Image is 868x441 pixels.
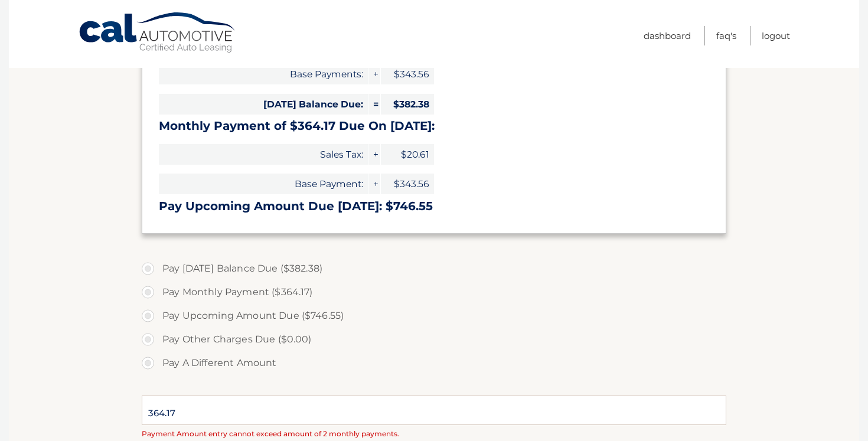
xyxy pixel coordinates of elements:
label: Pay Monthly Payment ($364.17) [142,280,726,304]
span: Payment Amount entry cannot exceed amount of 2 monthly payments. [142,429,399,438]
h3: Monthly Payment of $364.17 Due On [DATE]: [159,119,709,133]
span: + [368,174,380,194]
label: Pay Other Charges Due ($0.00) [142,328,726,351]
span: [DATE] Balance Due: [159,94,368,115]
span: $20.61 [381,144,434,165]
span: + [368,64,380,84]
span: + [368,144,380,165]
a: Cal Automotive [78,12,237,54]
span: $382.38 [381,94,434,115]
span: = [368,94,380,115]
input: Payment Amount [142,396,726,425]
h3: Pay Upcoming Amount Due [DATE]: $746.55 [159,199,709,214]
a: Logout [762,26,790,45]
span: Base Payments: [159,64,368,84]
span: $343.56 [381,174,434,194]
span: Base Payment: [159,174,368,194]
span: Sales Tax: [159,144,368,165]
span: $343.56 [381,64,434,84]
label: Pay [DATE] Balance Due ($382.38) [142,257,726,280]
a: FAQ's [716,26,736,45]
label: Pay A Different Amount [142,351,726,375]
label: Pay Upcoming Amount Due ($746.55) [142,304,726,328]
a: Dashboard [644,26,691,45]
